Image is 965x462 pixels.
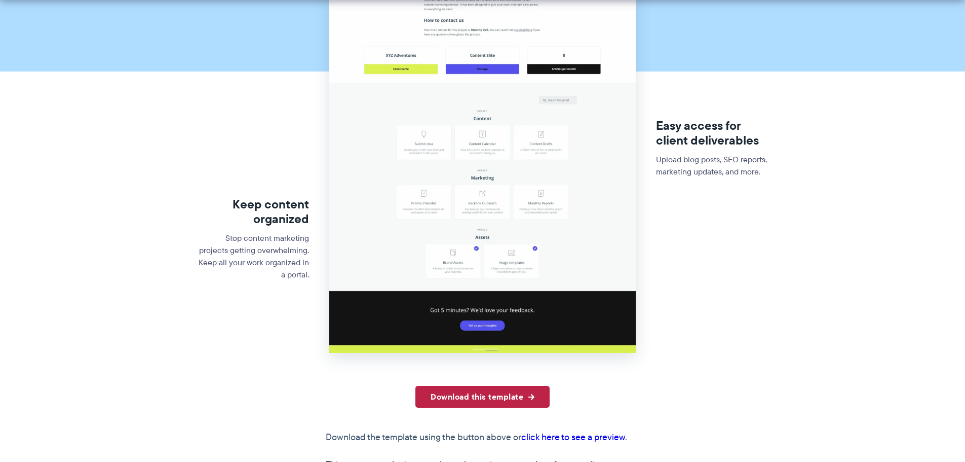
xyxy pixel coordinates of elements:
p: Stop content marketing projects getting overwhelming. Keep all your work organized in a portal. [198,232,309,281]
h3: Keep content organized [198,197,309,227]
p: Upload blog posts, SEO reports, marketing updates, and more. [656,154,767,178]
h3: Easy access for client deliverables [656,119,767,148]
a: Download this template [415,386,550,408]
a: click here to see a preview [521,431,625,444]
p: Download the template using the button above or . [326,431,640,444]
